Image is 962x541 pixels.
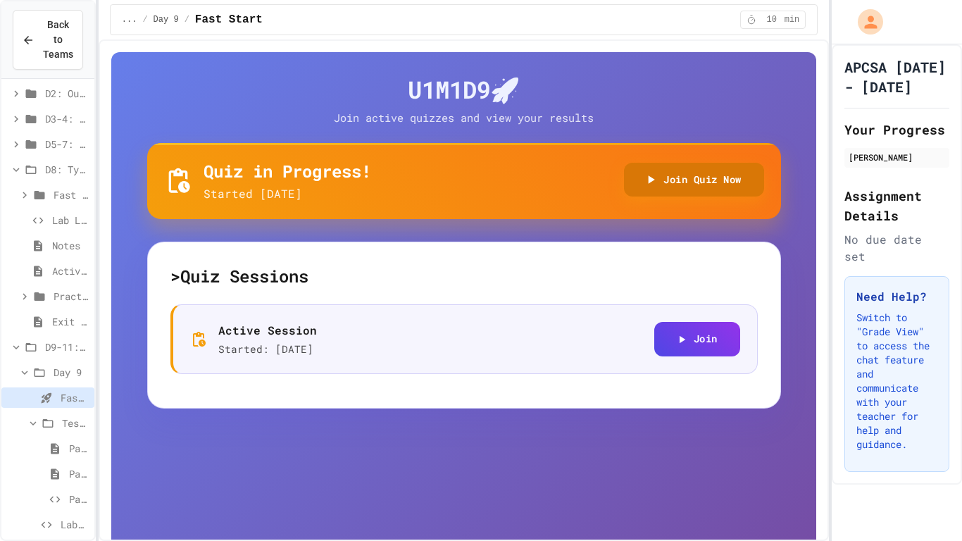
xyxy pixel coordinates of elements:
[154,14,179,25] span: Day 9
[61,517,89,532] span: Lab - Hidden Figures: Launch Weight Calculator
[61,390,89,405] span: Fast Start
[761,14,783,25] span: 10
[856,311,937,452] p: Switch to "Grade View" to access the chat feature and communicate with your teacher for help and ...
[43,18,73,62] span: Back to Teams
[654,322,740,356] button: Join
[218,322,317,339] p: Active Session
[306,110,623,126] p: Join active quizzes and view your results
[54,289,89,304] span: Practice (Homework, if needed)
[624,163,764,197] button: Join Quiz Now
[52,263,89,278] span: Activity
[122,14,137,25] span: ...
[843,6,887,38] div: My Account
[69,441,89,456] span: Part 1
[142,14,147,25] span: /
[195,11,263,28] span: Fast Start
[62,416,89,430] span: Test Review (35 mins)
[218,342,317,357] p: Started: [DATE]
[45,137,89,151] span: D5-7: Data Types and Number Calculations
[69,466,89,481] span: Part 2
[844,120,949,139] h2: Your Progress
[52,238,89,253] span: Notes
[45,86,89,101] span: D2: Output and Compiling Code
[844,57,949,97] h1: APCSA [DATE] - [DATE]
[856,288,937,305] h3: Need Help?
[204,160,371,182] h5: Quiz in Progress!
[204,185,371,202] p: Started [DATE]
[45,111,89,126] span: D3-4: Variables and Input
[69,492,89,506] span: Part 3
[13,10,83,70] button: Back to Teams
[54,365,89,380] span: Day 9
[844,231,949,265] div: No due date set
[147,75,781,104] h4: U1M1D9 🚀
[785,14,800,25] span: min
[52,213,89,228] span: Lab Lecture
[185,14,189,25] span: /
[52,314,89,329] span: Exit Ticket
[54,187,89,202] span: Fast Start (5 mins)
[844,186,949,225] h2: Assignment Details
[849,151,945,163] div: [PERSON_NAME]
[45,162,89,177] span: D8: Type Casting
[170,265,758,287] h5: > Quiz Sessions
[45,340,89,354] span: D9-11: Module Wrap Up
